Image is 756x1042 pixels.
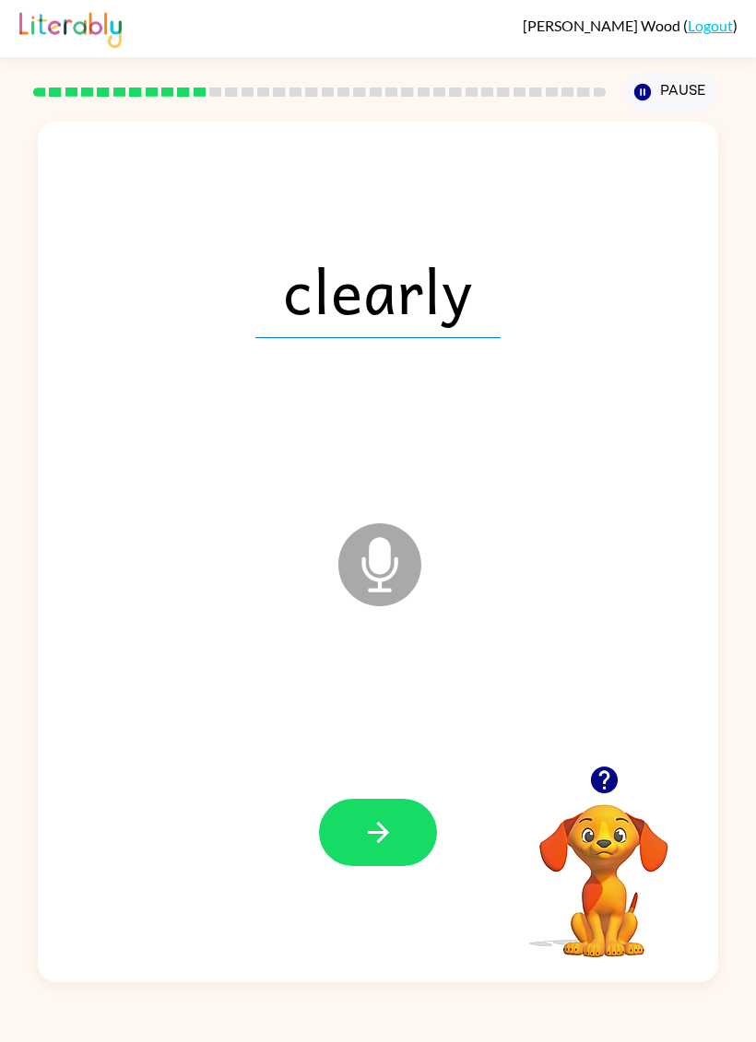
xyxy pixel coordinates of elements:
[523,17,683,34] span: [PERSON_NAME] Wood
[512,776,696,960] video: Your browser must support playing .mp4 files to use Literably. Please try using another browser.
[255,242,501,338] span: clearly
[623,71,718,113] button: Pause
[19,7,122,48] img: Literably
[688,17,733,34] a: Logout
[523,17,738,34] div: ( )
